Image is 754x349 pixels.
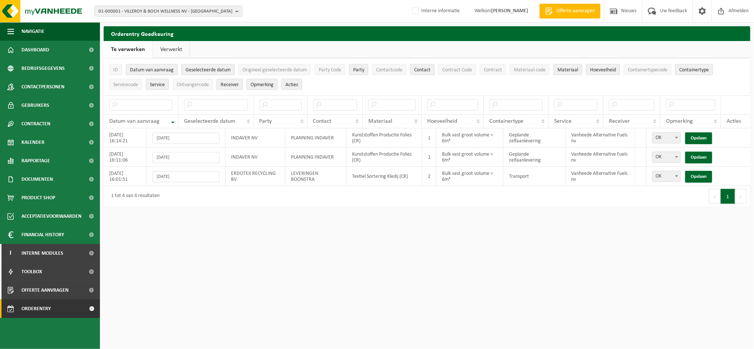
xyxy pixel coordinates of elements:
span: Contact [414,67,430,73]
td: [DATE] 16:14:21 [104,128,147,148]
span: OK [653,152,680,162]
span: Contracten [21,115,50,133]
button: ContainertypecodeContainertypecode: Activate to sort [624,64,671,75]
span: Opmerking [666,118,693,124]
button: Previous [709,189,721,204]
span: OK [653,171,680,182]
td: [DATE] 16:01:51 [104,167,147,186]
span: Gebruikers [21,96,49,115]
td: Bulk vast groot volume > 6m³ [436,148,503,167]
span: Contact [313,118,332,124]
span: Ontvangercode [177,82,209,88]
span: OK [652,152,681,163]
a: Opslaan [685,152,712,163]
button: OpmerkingOpmerking: Activate to sort [247,79,278,90]
button: ContactContact: Activate to sort [410,64,435,75]
span: Contactpersonen [21,78,64,96]
span: Kalender [21,133,44,152]
span: Acceptatievoorwaarden [21,207,81,226]
td: PLANNING INDAVER [285,148,346,167]
span: Financial History [21,226,64,244]
button: Origineel geselecteerde datumOrigineel geselecteerde datum: Activate to sort [238,64,311,75]
span: Service [150,82,165,88]
span: Offerte aanvragen [21,281,68,299]
button: ServiceService: Activate to sort [146,79,169,90]
button: Datum van aanvraagDatum van aanvraag: Activate to remove sorting [126,64,178,75]
span: Party [259,118,272,124]
td: Transport [503,167,566,186]
div: 1 tot 4 van 4 resultaten [107,190,160,203]
span: Party Code [319,67,341,73]
button: Contract CodeContract Code: Activate to sort [438,64,476,75]
a: Offerte aanvragen [539,4,600,18]
td: LEVERINGEN BOONSTRA [285,167,346,186]
td: Vanheede Alternative Fuels nv [566,148,635,167]
span: Opmerking [251,82,274,88]
td: PLANNING INDAVER [285,128,346,148]
td: Bulk vast groot volume > 6m³ [436,128,503,148]
button: Acties [281,79,302,90]
td: INDAVER NV [225,148,286,167]
button: OntvangercodeOntvangercode: Activate to sort [172,79,213,90]
span: Service [554,118,572,124]
button: ContractContract: Activate to sort [480,64,506,75]
span: Contactcode [376,67,402,73]
button: IDID: Activate to sort [109,64,122,75]
span: Party [353,67,364,73]
button: HoeveelheidHoeveelheid: Activate to sort [586,64,620,75]
button: 01-000001 - VILLEROY & BOCH WELLNESS NV - [GEOGRAPHIC_DATA] [94,6,242,17]
button: ReceiverReceiver: Activate to sort [217,79,243,90]
td: Textiel Sortering Kledij (CR) [346,167,422,186]
td: [DATE] 16:11:06 [104,148,147,167]
button: Materiaal codeMateriaal code: Activate to sort [510,64,550,75]
span: 01-000001 - VILLEROY & BOCH WELLNESS NV - [GEOGRAPHIC_DATA] [98,6,232,17]
span: Materiaal [557,67,578,73]
button: Next [735,189,747,204]
td: Vanheede Alternative Fuels nv [566,167,635,186]
span: Datum van aanvraag [130,67,174,73]
button: ServicecodeServicecode: Activate to sort [109,79,142,90]
span: Receiver [221,82,239,88]
span: Offerte aanvragen [554,7,597,15]
span: Hoeveelheid [427,118,457,124]
button: ContactcodeContactcode: Activate to sort [372,64,406,75]
button: ContainertypeContainertype: Activate to sort [675,64,713,75]
span: Containertypecode [628,67,667,73]
span: Acties [285,82,298,88]
span: Interne modules [21,244,63,262]
td: Kunststoffen Productie Folies (CR) [346,148,422,167]
span: Toolbox [21,262,42,281]
button: Geselecteerde datumGeselecteerde datum: Activate to sort [181,64,235,75]
h2: Orderentry Goedkeuring [104,26,750,41]
a: Opslaan [685,132,712,144]
span: Containertype [489,118,523,124]
span: Materiaal code [514,67,546,73]
td: Kunststoffen Productie Folies (CR) [346,128,422,148]
span: Contract Code [442,67,472,73]
span: Navigatie [21,22,44,41]
span: Geselecteerde datum [185,67,231,73]
span: Dashboard [21,41,49,59]
span: Hoeveelheid [590,67,616,73]
span: Origineel geselecteerde datum [242,67,307,73]
span: Orderentry Goedkeuring [21,299,84,318]
a: Te verwerken [104,41,153,58]
td: Bulk vast groot volume > 6m³ [436,167,503,186]
span: Documenten [21,170,53,189]
span: ID [113,67,118,73]
td: INDAVER NV [225,128,286,148]
span: Product Shop [21,189,55,207]
td: 1 [422,148,436,167]
span: Rapportage [21,152,50,170]
span: Materiaal [368,118,392,124]
button: MateriaalMateriaal: Activate to sort [553,64,582,75]
td: 2 [422,167,436,186]
button: 1 [721,189,735,204]
span: Containertype [679,67,709,73]
span: OK [653,133,680,143]
td: Vanheede Alternative Fuels nv [566,128,635,148]
td: Geplande zelfaanlevering [503,148,566,167]
span: Receiver [609,118,630,124]
button: Party CodeParty Code: Activate to sort [315,64,345,75]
